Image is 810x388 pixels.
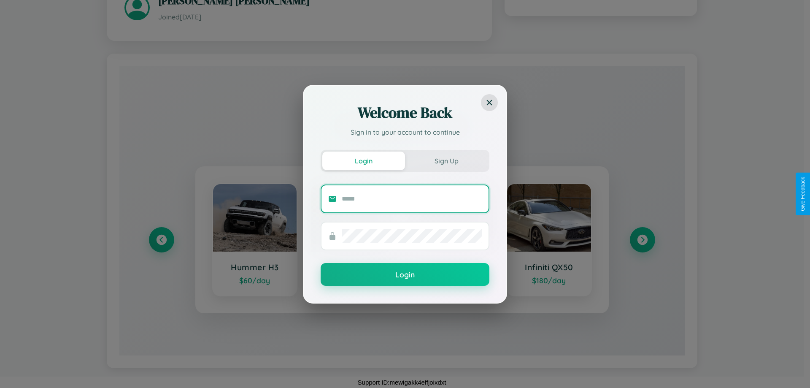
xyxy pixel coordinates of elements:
button: Login [322,152,405,170]
h2: Welcome Back [321,103,489,123]
button: Sign Up [405,152,488,170]
p: Sign in to your account to continue [321,127,489,137]
button: Login [321,263,489,286]
div: Give Feedback [800,177,806,211]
